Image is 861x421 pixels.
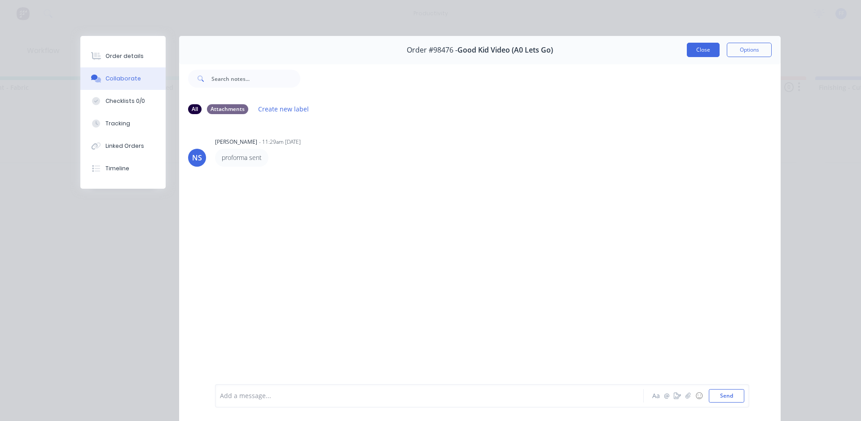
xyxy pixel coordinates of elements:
[215,138,257,146] div: [PERSON_NAME]
[80,67,166,90] button: Collaborate
[727,43,772,57] button: Options
[80,112,166,135] button: Tracking
[207,104,248,114] div: Attachments
[222,153,262,162] p: proforma sent
[80,90,166,112] button: Checklists 0/0
[259,138,301,146] div: - 11:29am [DATE]
[661,390,672,401] button: @
[105,52,144,60] div: Order details
[211,70,300,88] input: Search notes...
[687,43,720,57] button: Close
[105,120,130,128] div: Tracking
[694,390,704,401] button: ☺
[80,135,166,157] button: Linked Orders
[105,164,129,173] div: Timeline
[105,142,144,150] div: Linked Orders
[407,46,457,54] span: Order #98476 -
[192,152,202,163] div: NS
[650,390,661,401] button: Aa
[105,75,141,83] div: Collaborate
[188,104,202,114] div: All
[105,97,145,105] div: Checklists 0/0
[254,103,314,115] button: Create new label
[709,389,744,403] button: Send
[457,46,553,54] span: Good Kid Video (A0 Lets Go)
[80,157,166,180] button: Timeline
[80,45,166,67] button: Order details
